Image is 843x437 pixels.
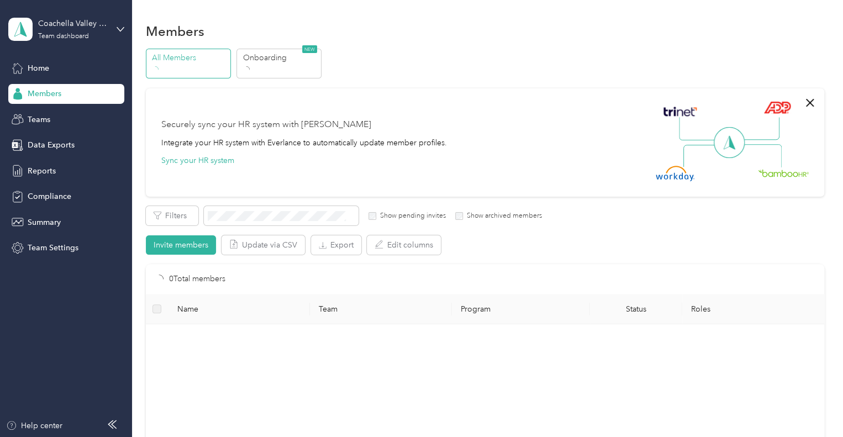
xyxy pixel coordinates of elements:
button: Invite members [146,235,216,255]
span: Name [177,304,302,314]
div: Integrate your HR system with Everlance to automatically update member profiles. [161,137,447,149]
span: Team Settings [28,242,78,254]
iframe: Everlance-gr Chat Button Frame [781,375,843,437]
span: Data Exports [28,139,75,151]
button: Sync your HR system [161,155,234,166]
th: Program [452,294,590,324]
label: Show pending invites [376,211,446,221]
h1: Members [146,25,204,37]
span: Summary [28,217,61,228]
p: All Members [152,52,227,64]
button: Export [311,235,361,255]
img: Line Right Down [743,144,782,168]
button: Filters [146,206,198,225]
span: NEW [302,45,317,53]
div: Coachella Valley SFRs [38,18,107,29]
p: Onboarding [243,52,318,64]
span: Home [28,62,49,74]
p: 0 Total members [169,273,225,285]
span: Compliance [28,191,71,202]
img: BambooHR [758,169,809,177]
div: Securely sync your HR system with [PERSON_NAME] [161,118,371,131]
div: Team dashboard [38,33,89,40]
span: Teams [28,114,50,125]
span: Members [28,88,61,99]
img: ADP [763,101,791,114]
img: Line Left Down [683,144,721,167]
th: Roles [682,294,824,324]
button: Edit columns [367,235,441,255]
label: Show archived members [463,211,542,221]
th: Status [590,294,682,324]
button: Help center [6,420,62,431]
img: Trinet [661,104,699,119]
button: Update via CSV [222,235,305,255]
img: Workday [656,166,694,181]
th: Team [310,294,452,324]
th: Name [168,294,310,324]
img: Line Right Up [741,117,779,140]
img: Line Left Up [679,117,718,141]
span: Reports [28,165,56,177]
